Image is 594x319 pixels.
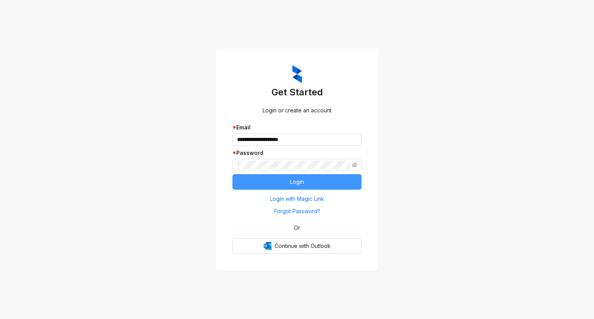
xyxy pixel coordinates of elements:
[232,106,362,115] div: Login or create an account
[274,207,320,215] span: Forgot Password?
[232,123,362,132] div: Email
[288,224,306,232] span: Or
[292,65,302,83] img: ZumaIcon
[232,149,362,157] div: Password
[275,242,331,250] span: Continue with Outlook
[352,162,357,168] span: eye-invisible
[232,238,362,254] button: OutlookContinue with Outlook
[290,178,304,186] span: Login
[232,193,362,205] button: Login with Magic Link
[232,205,362,217] button: Forgot Password?
[232,174,362,190] button: Login
[264,242,271,250] img: Outlook
[270,195,324,203] span: Login with Magic Link
[232,86,362,98] h3: Get Started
